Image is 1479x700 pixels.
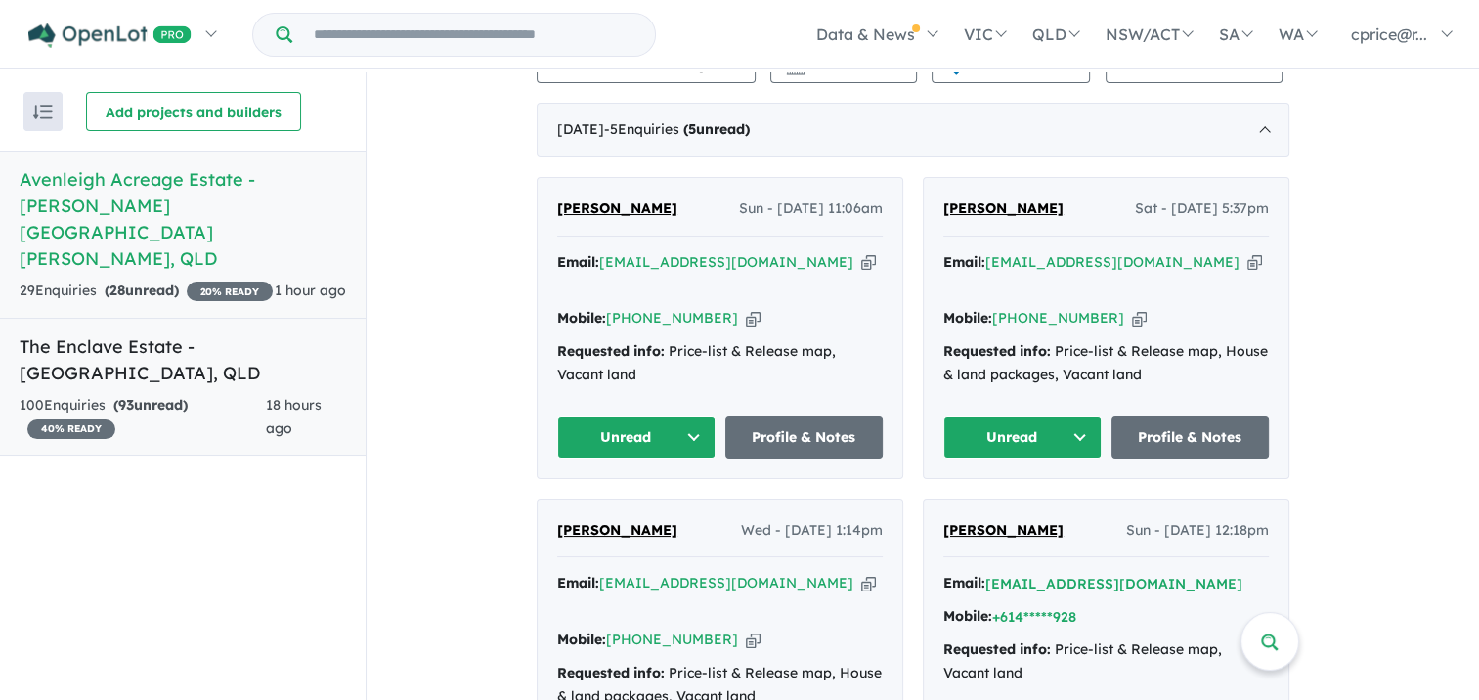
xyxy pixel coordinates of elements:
input: Try estate name, suburb, builder or developer [296,14,651,56]
strong: Mobile: [557,631,606,648]
strong: ( unread) [113,396,188,414]
a: [PERSON_NAME] [557,197,677,221]
a: Profile & Notes [725,416,884,459]
span: 18 hours ago [266,396,322,437]
button: Copy [746,630,761,650]
strong: Email: [557,574,599,591]
span: 1 hour ago [275,282,346,299]
a: [PERSON_NAME] [557,519,677,543]
a: [PHONE_NUMBER] [606,309,738,327]
span: [PERSON_NAME] [943,521,1064,539]
strong: Email: [943,253,985,271]
span: 28 [109,282,125,299]
strong: ( unread) [105,282,179,299]
a: [EMAIL_ADDRESS][DOMAIN_NAME] [985,253,1240,271]
strong: Requested info: [557,664,665,681]
span: cprice@r... [1351,24,1427,44]
div: Price-list & Release map, Vacant land [943,638,1269,685]
a: [PERSON_NAME] [943,197,1064,221]
a: [PHONE_NUMBER] [606,631,738,648]
a: [PERSON_NAME] [943,519,1064,543]
button: Copy [1132,308,1147,328]
button: Unread [943,416,1102,459]
a: Profile & Notes [1111,416,1270,459]
span: - 5 Enquir ies [604,120,750,138]
strong: Requested info: [943,342,1051,360]
div: [DATE] [537,103,1289,157]
a: [EMAIL_ADDRESS][DOMAIN_NAME] [599,253,853,271]
strong: Mobile: [943,309,992,327]
div: Price-list & Release map, House & land packages, Vacant land [943,340,1269,387]
div: 100 Enquir ies [20,394,266,441]
button: Copy [746,308,761,328]
a: [EMAIL_ADDRESS][DOMAIN_NAME] [599,574,853,591]
h5: Avenleigh Acreage Estate - [PERSON_NAME][GEOGRAPHIC_DATA][PERSON_NAME] , QLD [20,166,346,272]
span: Sat - [DATE] 5:37pm [1135,197,1269,221]
button: Copy [861,252,876,273]
strong: Mobile: [943,607,992,625]
span: [PERSON_NAME] [557,199,677,217]
img: Openlot PRO Logo White [28,23,192,48]
div: 29 Enquir ies [20,280,273,303]
a: [PHONE_NUMBER] [992,309,1124,327]
img: sort.svg [33,105,53,119]
button: [EMAIL_ADDRESS][DOMAIN_NAME] [985,574,1242,594]
strong: Requested info: [557,342,665,360]
h5: The Enclave Estate - [GEOGRAPHIC_DATA] , QLD [20,333,346,386]
span: Wed - [DATE] 1:14pm [741,519,883,543]
button: Copy [1247,252,1262,273]
span: 20 % READY [187,282,273,301]
span: [PERSON_NAME] [943,199,1064,217]
strong: Email: [943,574,985,591]
span: 40 % READY [27,419,115,439]
button: Unread [557,416,716,459]
strong: Mobile: [557,309,606,327]
div: Price-list & Release map, Vacant land [557,340,883,387]
strong: ( unread) [683,120,750,138]
span: 5 [688,120,696,138]
strong: Requested info: [943,640,1051,658]
span: 93 [118,396,134,414]
button: Copy [861,573,876,593]
span: Sun - [DATE] 12:18pm [1126,519,1269,543]
strong: Email: [557,253,599,271]
span: [PERSON_NAME] [557,521,677,539]
span: Sun - [DATE] 11:06am [739,197,883,221]
button: Add projects and builders [86,92,301,131]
